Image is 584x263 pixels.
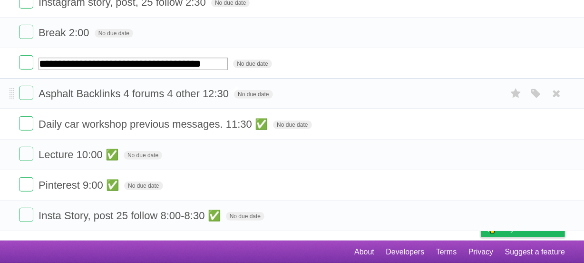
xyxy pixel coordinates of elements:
a: Terms [436,243,457,261]
span: Pinterest 9:00 ✅ [39,179,121,191]
a: About [354,243,374,261]
span: No due date [95,29,133,38]
span: Buy me a coffee [501,220,560,237]
span: Lecture 10:00 ✅ [39,149,121,161]
span: Daily car workshop previous messages. 11:30 ✅ [39,118,270,130]
label: Star task [507,86,525,101]
label: Done [19,116,33,131]
span: Asphalt Backlinks 4 forums 4 other 12:30 [39,88,231,100]
span: No due date [233,60,272,68]
span: No due date [226,212,264,221]
span: Insta Story, post 25 follow 8:00-8:30 ✅ [39,210,223,222]
span: No due date [124,182,163,190]
span: Break 2:00 [39,27,91,39]
label: Done [19,86,33,100]
label: Done [19,177,33,192]
label: Done [19,208,33,222]
span: No due date [273,121,311,129]
label: Done [19,25,33,39]
span: No due date [124,151,162,160]
a: Developers [386,243,424,261]
label: Done [19,147,33,161]
a: Privacy [468,243,493,261]
span: No due date [234,90,273,99]
label: Done [19,55,33,70]
a: Suggest a feature [505,243,565,261]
